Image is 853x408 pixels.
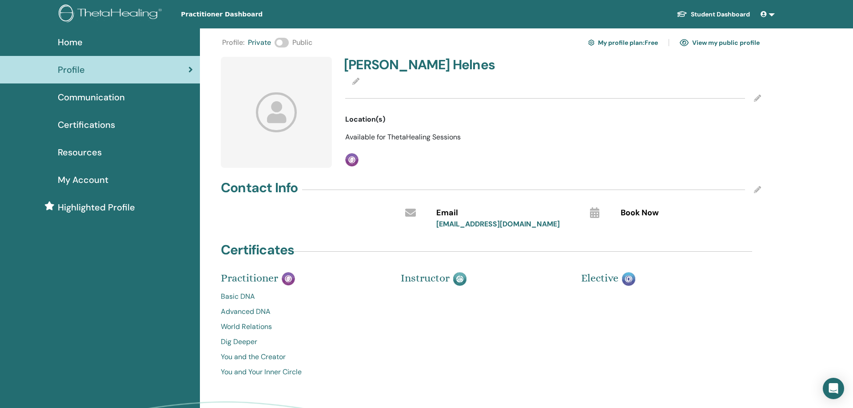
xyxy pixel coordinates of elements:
a: You and the Creator [221,352,387,362]
span: Instructor [401,272,450,284]
span: Profile [58,63,85,76]
span: Public [292,37,312,48]
span: Certifications [58,118,115,131]
span: Home [58,36,83,49]
a: You and Your Inner Circle [221,367,387,377]
h4: Certificates [221,242,294,258]
a: My profile plan:Free [588,36,658,50]
span: Email [436,207,458,219]
a: Dig Deeper [221,337,387,347]
h4: Contact Info [221,180,298,196]
a: Student Dashboard [670,6,757,23]
a: View my public profile [680,36,760,50]
span: Communication [58,91,125,104]
a: Basic DNA [221,291,387,302]
img: graduation-cap-white.svg [677,10,687,18]
img: logo.png [59,4,165,24]
h4: [PERSON_NAME] Helnes [344,57,548,73]
a: [EMAIL_ADDRESS][DOMAIN_NAME] [436,219,560,229]
span: Elective [581,272,618,284]
span: Resources [58,146,102,159]
img: eye.svg [680,39,689,47]
span: Location(s) [345,114,385,125]
span: Practitioner [221,272,278,284]
span: Available for ThetaHealing Sessions [345,132,461,142]
div: Open Intercom Messenger [823,378,844,399]
span: Book Now [621,207,659,219]
a: World Relations [221,321,387,332]
span: Private [248,37,271,48]
span: My Account [58,173,108,186]
span: Profile : [222,37,244,48]
a: Advanced DNA [221,306,387,317]
img: cog.svg [588,38,594,47]
span: Highlighted Profile [58,201,135,214]
span: Practitioner Dashboard [181,10,314,19]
